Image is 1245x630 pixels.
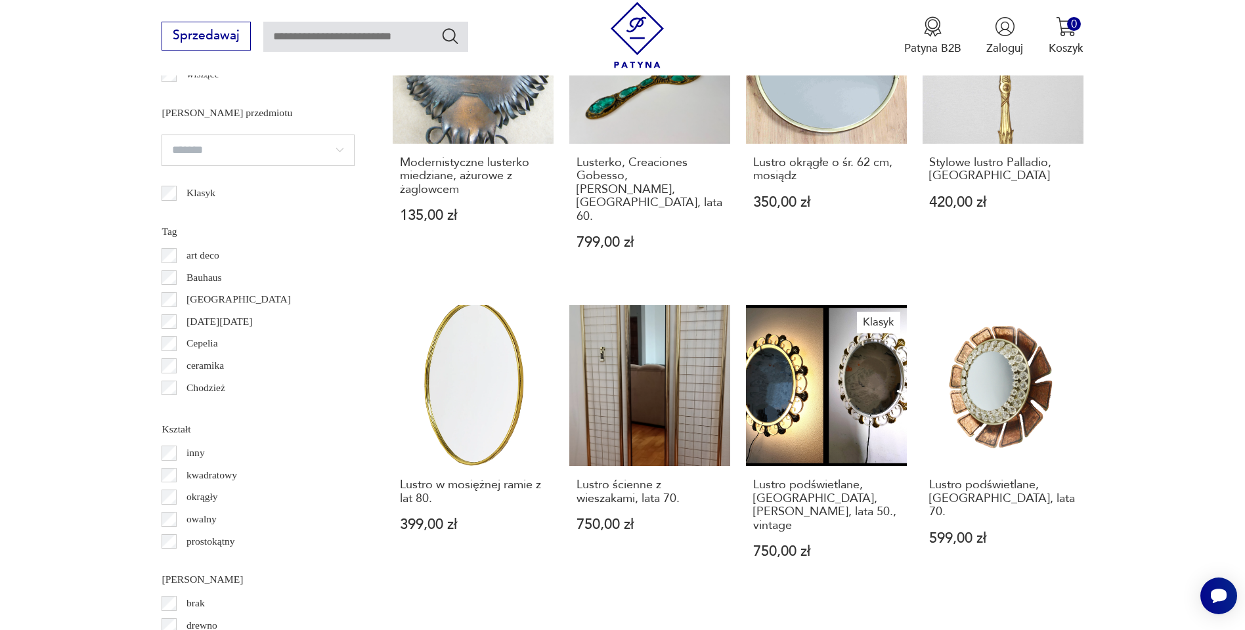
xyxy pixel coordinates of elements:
[986,16,1023,56] button: Zaloguj
[577,156,723,223] h3: Lusterko, Creaciones Gobesso, [PERSON_NAME], [GEOGRAPHIC_DATA], lata 60.
[162,104,355,121] p: [PERSON_NAME] przedmiotu
[186,379,225,396] p: Chodzież
[186,184,215,201] p: Klasyk
[186,511,217,528] p: owalny
[162,223,355,240] p: Tag
[186,335,218,352] p: Cepelia
[162,421,355,438] p: Kształt
[577,236,723,249] p: 799,00 zł
[441,26,460,45] button: Szukaj
[186,467,237,484] p: kwadratowy
[995,16,1015,37] img: Ikonka użytkownika
[746,305,907,589] a: KlasykLustro podświetlane, mosiądz, E. Hillebrand, lata 50., vintageLustro podświetlane, [GEOGRAP...
[929,196,1076,209] p: 420,00 zł
[577,518,723,532] p: 750,00 zł
[186,247,219,264] p: art deco
[400,156,546,196] h3: Modernistyczne lusterko miedziane, ażurowe z żaglowcem
[186,533,235,550] p: prostokątny
[1049,16,1083,56] button: 0Koszyk
[1049,41,1083,56] p: Koszyk
[904,16,961,56] a: Ikona medaluPatyna B2B
[162,571,355,588] p: [PERSON_NAME]
[186,269,222,286] p: Bauhaus
[753,545,900,558] p: 750,00 zł
[923,305,1083,589] a: Lustro podświetlane, Niemcy, lata 70.Lustro podświetlane, [GEOGRAPHIC_DATA], lata 70.599,00 zł
[400,518,546,532] p: 399,00 zł
[186,313,252,330] p: [DATE][DATE]
[162,22,250,51] button: Sprzedawaj
[569,305,730,589] a: Lustro ścienne z wieszakami, lata 70.Lustro ścienne z wieszakami, lata 70.750,00 zł
[400,478,546,505] h3: Lustro w mosiężnej ramie z lat 80.
[923,16,943,37] img: Ikona medalu
[186,401,224,418] p: Ćmielów
[577,478,723,505] h3: Lustro ścienne z wieszakami, lata 70.
[604,2,670,68] img: Patyna - sklep z meblami i dekoracjami vintage
[186,595,205,612] p: brak
[753,196,900,209] p: 350,00 zł
[929,532,1076,545] p: 599,00 zł
[1056,16,1076,37] img: Ikona koszyka
[186,291,291,308] p: [GEOGRAPHIC_DATA]
[986,41,1023,56] p: Zaloguj
[162,31,250,42] a: Sprzedawaj
[393,305,554,589] a: Lustro w mosiężnej ramie z lat 80.Lustro w mosiężnej ramie z lat 80.399,00 zł
[400,209,546,222] p: 135,00 zł
[929,156,1076,183] h3: Stylowe lustro Palladio, [GEOGRAPHIC_DATA]
[904,16,961,56] button: Patyna B2B
[186,444,205,461] p: inny
[1200,577,1237,614] iframe: Smartsupp widget button
[186,488,218,505] p: okrągły
[753,478,900,532] h3: Lustro podświetlane, [GEOGRAPHIC_DATA], [PERSON_NAME], lata 50., vintage
[904,41,961,56] p: Patyna B2B
[1067,17,1081,31] div: 0
[186,357,224,374] p: ceramika
[929,478,1076,518] h3: Lustro podświetlane, [GEOGRAPHIC_DATA], lata 70.
[753,156,900,183] h3: Lustro okrągłe o śr. 62 cm, mosiądz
